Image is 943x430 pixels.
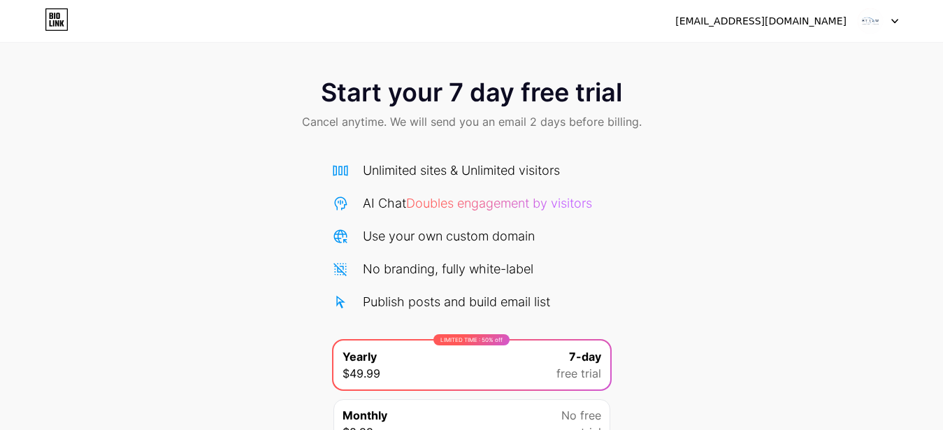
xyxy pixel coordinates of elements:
[406,196,592,210] span: Doubles engagement by visitors
[363,194,592,213] div: AI Chat
[363,227,535,245] div: Use your own custom domain
[556,365,601,382] span: free trial
[363,161,560,180] div: Unlimited sites & Unlimited visitors
[343,365,380,382] span: $49.99
[343,348,377,365] span: Yearly
[321,78,622,106] span: Start your 7 day free trial
[433,334,510,345] div: LIMITED TIME : 50% off
[857,8,884,34] img: btlawgroup
[302,113,642,130] span: Cancel anytime. We will send you an email 2 days before billing.
[561,407,601,424] span: No free
[675,14,847,29] div: [EMAIL_ADDRESS][DOMAIN_NAME]
[363,292,550,311] div: Publish posts and build email list
[363,259,533,278] div: No branding, fully white-label
[569,348,601,365] span: 7-day
[343,407,387,424] span: Monthly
